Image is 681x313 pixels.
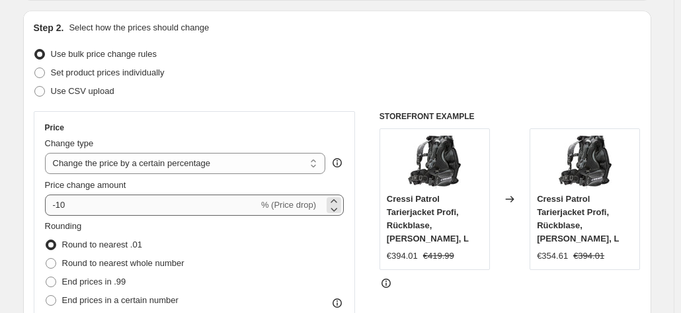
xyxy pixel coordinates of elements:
span: End prices in a certain number [62,295,179,305]
div: help [331,156,344,169]
span: End prices in .99 [62,277,126,287]
span: % (Price drop) [261,200,316,210]
span: Rounding [45,221,82,231]
p: Select how the prices should change [69,21,209,34]
span: Use CSV upload [51,86,114,96]
span: Use bulk price change rules [51,49,157,59]
span: Cressi Patrol Tarierjacket Profi, Rückblase, [PERSON_NAME], L [537,194,619,244]
span: Round to nearest .01 [62,240,142,249]
span: Cressi Patrol Tarierjacket Profi, Rückblase, [PERSON_NAME], L [387,194,469,244]
input: -15 [45,195,259,216]
h3: Price [45,122,64,133]
span: Price change amount [45,180,126,190]
img: 81fPh97WDdL_80x.jpg [559,136,612,189]
strike: €419.99 [423,249,454,263]
h2: Step 2. [34,21,64,34]
div: €394.01 [387,249,418,263]
span: Round to nearest whole number [62,258,184,268]
div: €354.61 [537,249,568,263]
h6: STOREFRONT EXAMPLE [380,111,641,122]
img: 81fPh97WDdL_80x.jpg [408,136,461,189]
span: Set product prices individually [51,67,165,77]
strike: €394.01 [573,249,604,263]
span: Change type [45,138,94,148]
